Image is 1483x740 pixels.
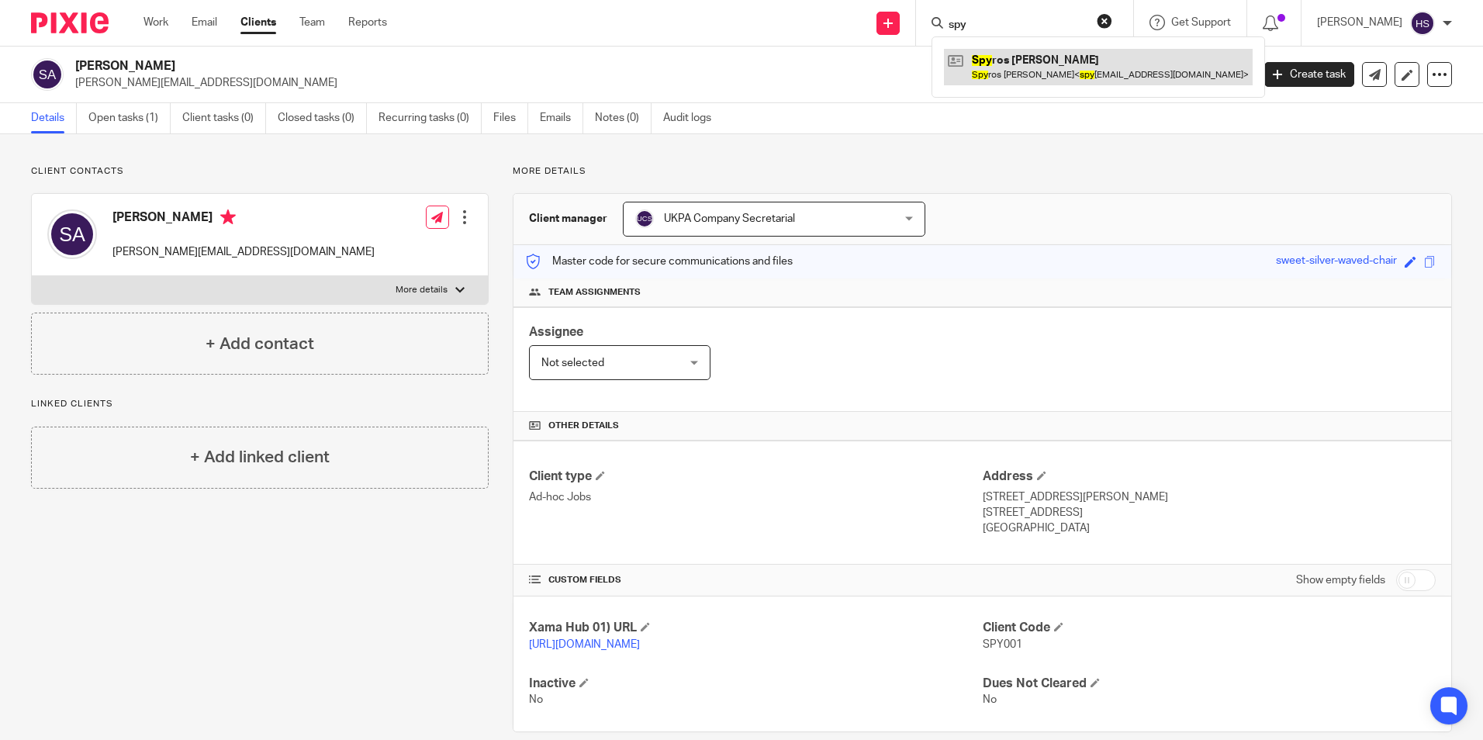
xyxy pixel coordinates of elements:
[983,505,1436,520] p: [STREET_ADDRESS]
[548,286,641,299] span: Team assignments
[529,694,543,705] span: No
[540,103,583,133] a: Emails
[529,326,583,338] span: Assignee
[47,209,97,259] img: svg%3E
[1296,572,1385,588] label: Show empty fields
[379,103,482,133] a: Recurring tasks (0)
[75,75,1241,91] p: [PERSON_NAME][EMAIL_ADDRESS][DOMAIN_NAME]
[947,19,1087,33] input: Search
[31,12,109,33] img: Pixie
[983,620,1436,636] h4: Client Code
[983,694,997,705] span: No
[112,244,375,260] p: [PERSON_NAME][EMAIL_ADDRESS][DOMAIN_NAME]
[529,574,982,586] h4: CUSTOM FIELDS
[983,489,1436,505] p: [STREET_ADDRESS][PERSON_NAME]
[1171,17,1231,28] span: Get Support
[1410,11,1435,36] img: svg%3E
[595,103,652,133] a: Notes (0)
[1097,13,1112,29] button: Clear
[548,420,619,432] span: Other details
[983,639,1022,650] span: SPY001
[396,284,448,296] p: More details
[529,489,982,505] p: Ad-hoc Jobs
[664,213,795,224] span: UKPA Company Secretarial
[1276,253,1397,271] div: sweet-silver-waved-chair
[88,103,171,133] a: Open tasks (1)
[529,469,982,485] h4: Client type
[529,620,982,636] h4: Xama Hub 01) URL
[278,103,367,133] a: Closed tasks (0)
[493,103,528,133] a: Files
[240,15,276,30] a: Clients
[983,520,1436,536] p: [GEOGRAPHIC_DATA]
[112,209,375,229] h4: [PERSON_NAME]
[192,15,217,30] a: Email
[31,103,77,133] a: Details
[31,398,489,410] p: Linked clients
[206,332,314,356] h4: + Add contact
[983,469,1436,485] h4: Address
[529,211,607,226] h3: Client manager
[143,15,168,30] a: Work
[75,58,1008,74] h2: [PERSON_NAME]
[983,676,1436,692] h4: Dues Not Cleared
[525,254,793,269] p: Master code for secure communications and files
[1264,62,1354,87] a: Create task
[190,445,330,469] h4: + Add linked client
[663,103,723,133] a: Audit logs
[529,639,640,650] a: [URL][DOMAIN_NAME]
[541,358,604,368] span: Not selected
[182,103,266,133] a: Client tasks (0)
[299,15,325,30] a: Team
[635,209,654,228] img: svg%3E
[220,209,236,225] i: Primary
[513,165,1452,178] p: More details
[31,165,489,178] p: Client contacts
[529,676,982,692] h4: Inactive
[348,15,387,30] a: Reports
[31,58,64,91] img: svg%3E
[1317,15,1402,30] p: [PERSON_NAME]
